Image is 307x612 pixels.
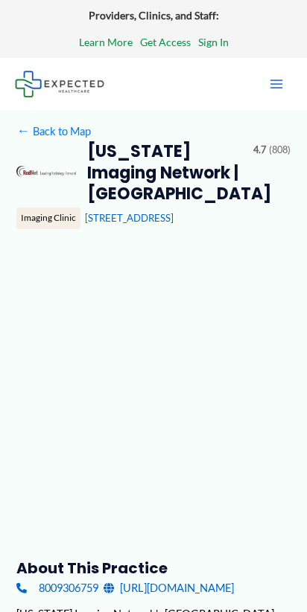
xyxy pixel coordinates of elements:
[140,33,191,52] a: Get Access
[261,68,292,100] button: Main menu toggle
[15,71,104,97] img: Expected Healthcare Logo - side, dark font, small
[89,9,219,22] strong: Providers, Clinics, and Staff:
[16,121,90,141] a: ←Back to Map
[87,141,242,204] h2: [US_STATE] Imaging Network | [GEOGRAPHIC_DATA]
[85,212,174,224] a: [STREET_ADDRESS]
[253,141,266,159] span: 4.7
[16,578,98,598] a: 8009306759
[104,578,234,598] a: [URL][DOMAIN_NAME]
[79,33,133,52] a: Learn More
[16,124,30,138] span: ←
[269,141,291,159] span: (808)
[198,33,229,52] a: Sign In
[16,207,80,228] div: Imaging Clinic
[16,558,290,578] h3: About this practice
